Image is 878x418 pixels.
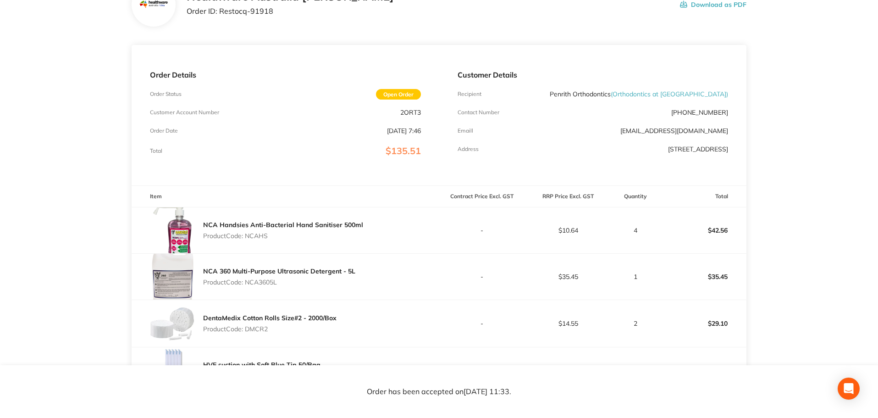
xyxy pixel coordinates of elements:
p: $42.56 [661,219,746,241]
p: Contact Number [458,109,499,116]
p: Order Date [150,128,178,134]
p: Penrith Orthodontics [550,90,728,98]
p: 4 [612,227,660,234]
a: NCA 360 Multi-Purpose Ultrasonic Detergent - 5L [203,267,355,275]
p: Order has been accepted on [DATE] 11:33 . [367,388,511,396]
p: Customer Details [458,71,728,79]
th: Item [132,186,439,207]
p: - [440,227,525,234]
th: Quantity [611,186,660,207]
p: $35.45 [661,266,746,288]
img: NzZycnJiYQ [150,300,196,347]
p: [DATE] 7:46 [387,127,421,134]
img: NjU5Z2t5cw [150,207,196,253]
a: HVE suction with Soft Blue Tip 50/Bag [203,361,320,369]
p: Product Code: NCAHS [203,232,363,240]
p: $10.64 [525,227,611,234]
span: $135.51 [386,145,421,156]
img: MGlod3JtMg [150,254,196,300]
span: Open Order [376,89,421,100]
p: $16.08 [661,359,746,381]
p: Emaill [458,128,473,134]
img: ajBhZjVhOA [150,347,196,393]
a: NCA Handsies Anti-Bacterial Hand Sanitiser 500ml [203,221,363,229]
a: DentaMedix Cotton Rolls Size#2 - 2000/Box [203,314,337,322]
th: Total [660,186,746,207]
th: RRP Price Excl. GST [525,186,611,207]
span: ( Orthodontics at [GEOGRAPHIC_DATA] ) [611,90,728,98]
p: Order ID: Restocq- 91918 [187,7,394,15]
p: Total [150,148,162,154]
th: Contract Price Excl. GST [439,186,525,207]
p: Customer Account Number [150,109,219,116]
p: 2ORT3 [400,109,421,116]
p: - [440,273,525,280]
p: $29.10 [661,312,746,334]
div: Open Intercom Messenger [838,378,860,400]
p: Recipient [458,91,481,97]
p: [PHONE_NUMBER] [671,109,728,116]
p: Order Details [150,71,420,79]
p: - [440,320,525,327]
p: $14.55 [525,320,611,327]
p: Product Code: NCA3605L [203,279,355,286]
p: [STREET_ADDRESS] [668,145,728,153]
p: 2 [612,320,660,327]
p: Address [458,146,479,152]
p: Order Status [150,91,182,97]
p: $35.45 [525,273,611,280]
p: 1 [612,273,660,280]
p: Product Code: DMCR2 [203,325,337,333]
a: [EMAIL_ADDRESS][DOMAIN_NAME] [620,127,728,135]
